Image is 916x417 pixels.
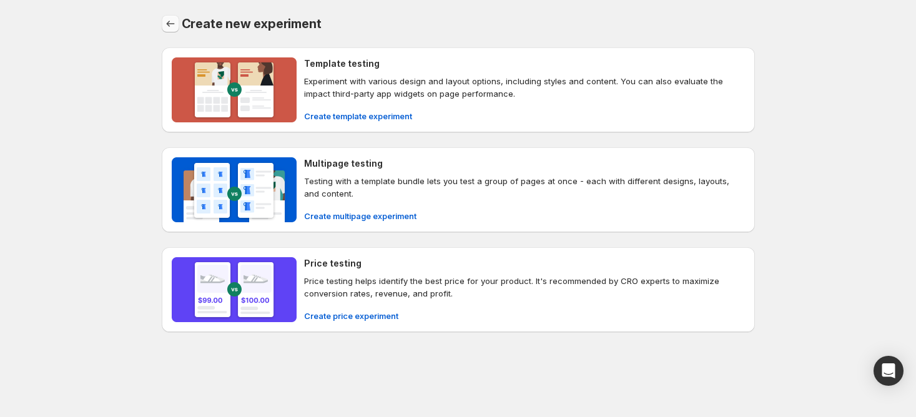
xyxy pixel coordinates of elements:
p: Experiment with various design and layout options, including styles and content. You can also eva... [304,75,745,100]
button: Create template experiment [297,106,420,126]
div: Open Intercom Messenger [874,356,904,386]
span: Create template experiment [304,110,412,122]
button: Create multipage experiment [297,206,424,226]
p: Testing with a template bundle lets you test a group of pages at once - each with different desig... [304,175,745,200]
button: Back [162,15,179,32]
span: Create price experiment [304,310,398,322]
img: Template testing [172,57,297,122]
h4: Price testing [304,257,362,270]
p: Price testing helps identify the best price for your product. It's recommended by CRO experts to ... [304,275,745,300]
h4: Template testing [304,57,380,70]
button: Create price experiment [297,306,406,326]
span: Create new experiment [182,16,322,31]
img: Price testing [172,257,297,322]
h4: Multipage testing [304,157,383,170]
img: Multipage testing [172,157,297,222]
span: Create multipage experiment [304,210,416,222]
